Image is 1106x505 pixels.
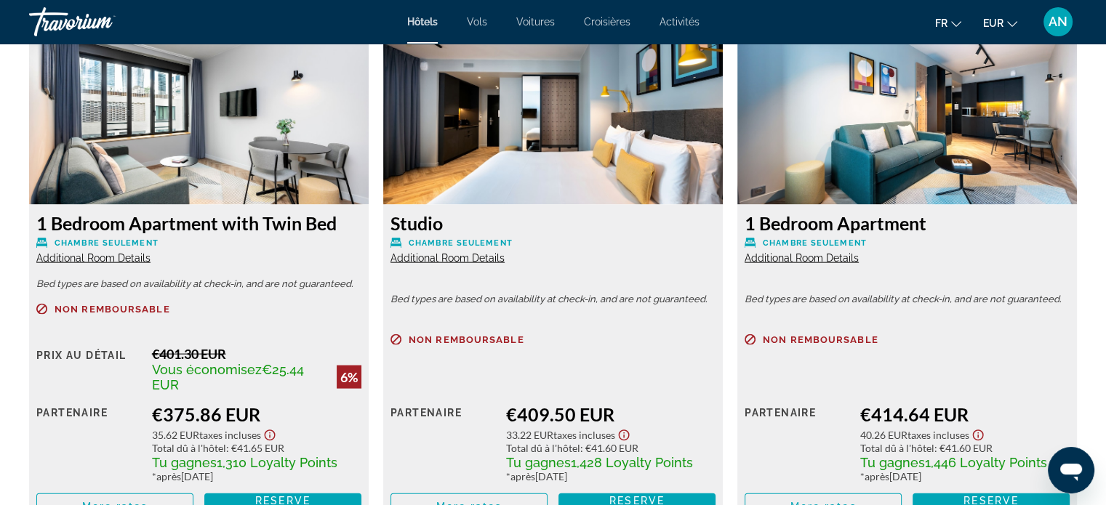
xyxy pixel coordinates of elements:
span: Total dû à l'hôtel [152,442,226,454]
span: Additional Room Details [390,252,505,264]
span: Tu gagnes [152,455,217,470]
div: * [DATE] [860,470,1070,482]
a: Vols [467,16,487,28]
div: Partenaire [36,403,141,482]
div: * [DATE] [506,470,716,482]
span: Total dû à l'hôtel [506,442,580,454]
span: Vous économisez [152,362,262,377]
div: : €41.60 EUR [860,442,1070,454]
div: €401.30 EUR [152,346,361,362]
p: Bed types are based on availability at check-in, and are not guaranteed. [390,294,716,304]
iframe: Button to launch messaging window [1048,447,1094,493]
span: Total dû à l'hôtel [860,442,934,454]
button: Show Taxes and Fees disclaimer [615,425,633,442]
span: Non remboursable [763,335,878,344]
span: fr [935,17,947,29]
span: après [865,470,889,482]
span: Non remboursable [409,335,524,344]
p: Bed types are based on availability at check-in, and are not guaranteed. [745,294,1070,304]
img: 1 Bedroom Apartment with Twin Bed [29,23,369,205]
span: Chambre seulement [409,238,513,248]
a: Activités [660,16,700,28]
span: 40.26 EUR [860,429,907,441]
div: Partenaire [745,403,849,482]
div: Partenaire [390,403,495,482]
span: Chambre seulement [55,238,159,248]
span: Non remboursable [55,304,170,314]
img: Studio [383,23,723,205]
span: après [510,470,535,482]
div: €375.86 EUR [152,403,361,425]
img: 1 Bedroom Apartment [737,23,1077,205]
button: Change language [935,12,961,33]
span: €25.44 EUR [152,362,304,392]
div: €409.50 EUR [506,403,716,425]
div: : €41.60 EUR [506,442,716,454]
div: Prix au détail [36,346,141,392]
span: AN [1049,15,1067,29]
button: Show Taxes and Fees disclaimer [969,425,987,442]
button: Change currency [983,12,1017,33]
span: 1,310 Loyalty Points [217,455,337,470]
h3: Studio [390,212,716,234]
span: 1,446 Loyalty Points [925,455,1047,470]
span: après [156,470,181,482]
span: Additional Room Details [36,252,151,264]
span: 33.22 EUR [506,429,553,441]
a: Hôtels [407,16,438,28]
span: Tu gagnes [506,455,571,470]
span: 35.62 EUR [152,429,199,441]
span: Taxes incluses [907,429,969,441]
span: Taxes incluses [553,429,615,441]
a: Croisières [584,16,630,28]
span: 1,428 Loyalty Points [571,455,693,470]
span: EUR [983,17,1003,29]
span: Tu gagnes [860,455,925,470]
div: 6% [337,365,361,389]
h3: 1 Bedroom Apartment [745,212,1070,234]
div: : €41.65 EUR [152,442,361,454]
a: Travorium [29,3,175,41]
span: Taxes incluses [199,429,261,441]
div: * [DATE] [152,470,361,482]
a: Voitures [516,16,555,28]
span: Chambre seulement [763,238,867,248]
h3: 1 Bedroom Apartment with Twin Bed [36,212,361,234]
button: Show Taxes and Fees disclaimer [261,425,278,442]
div: €414.64 EUR [860,403,1070,425]
button: User Menu [1039,7,1077,37]
span: Additional Room Details [745,252,859,264]
p: Bed types are based on availability at check-in, and are not guaranteed. [36,279,361,289]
